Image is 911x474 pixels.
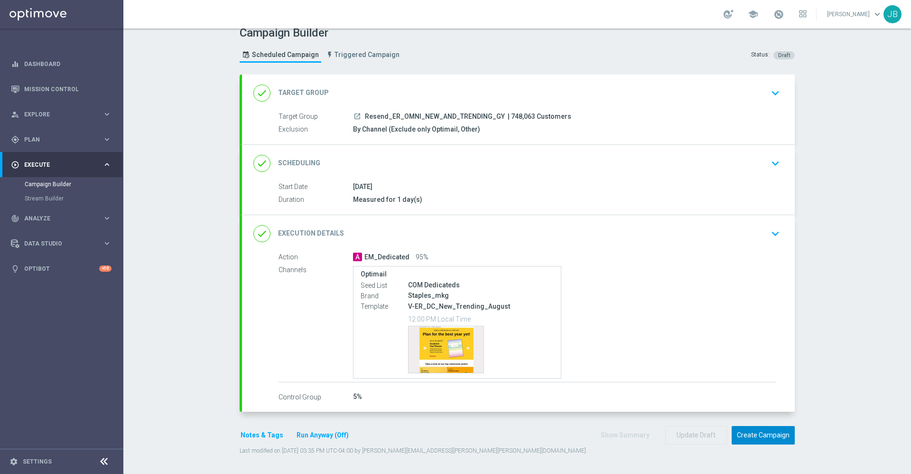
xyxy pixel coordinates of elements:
[11,135,102,144] div: Plan
[240,445,795,455] div: Last modified on [DATE] 03:35 PM UTC-04:00 by [PERSON_NAME][EMAIL_ADDRESS][PERSON_NAME][PERSON_NA...
[408,280,554,290] div: COM Dedicateds
[408,314,554,323] p: 12:00 PM Local Time
[11,161,102,169] div: Execute
[10,161,112,169] button: play_circle_outline Execute keyboard_arrow_right
[353,195,776,204] div: Measured for 1 day(s)
[361,281,408,290] label: Seed List
[252,51,319,59] span: Scheduled Campaign
[25,180,99,188] a: Campaign Builder
[253,154,783,172] div: done Scheduling keyboard_arrow_down
[24,162,102,168] span: Execute
[408,302,554,311] p: V-ER_DC_New_Trending_August
[773,51,795,58] colored-tag: Draft
[278,229,344,238] h2: Execution Details
[361,270,554,278] label: Optimail
[240,429,284,441] button: Notes & Tags
[25,177,122,191] div: Campaign Builder
[353,182,776,191] div: [DATE]
[24,241,102,246] span: Data Studio
[279,253,353,262] label: Action
[10,215,112,222] button: track_changes Analyze keyboard_arrow_right
[24,137,102,142] span: Plan
[25,191,122,206] div: Stream Builder
[279,113,353,121] label: Target Group
[253,225,783,243] div: done Execution Details keyboard_arrow_down
[24,256,99,281] a: Optibot
[335,51,400,59] span: Triggered Campaign
[10,60,112,68] button: equalizer Dashboard
[508,113,571,121] span: | 748,063 Customers
[253,85,270,102] i: done
[10,111,112,118] button: person_search Explore keyboard_arrow_right
[416,253,428,262] span: 95%
[24,112,102,117] span: Explore
[99,265,112,272] div: +10
[11,60,19,68] i: equalizer
[872,9,883,19] span: keyboard_arrow_down
[102,160,112,169] i: keyboard_arrow_right
[768,227,782,241] i: keyboard_arrow_down
[9,457,18,466] i: settings
[324,47,402,63] a: Triggered Campaign
[665,426,727,445] button: Update Draft
[240,26,404,40] h1: Campaign Builder
[732,426,795,445] button: Create Campaign
[240,47,321,63] a: Scheduled Campaign
[10,265,112,273] button: lightbulb Optibot +10
[11,239,102,248] div: Data Studio
[10,240,112,247] button: Data Studio keyboard_arrow_right
[11,76,112,102] div: Mission Control
[278,88,329,97] h2: Target Group
[353,253,362,261] span: A
[24,216,102,221] span: Analyze
[24,51,112,76] a: Dashboard
[748,9,758,19] span: school
[361,292,408,300] label: Brand
[279,266,353,275] label: Channels
[102,110,112,119] i: keyboard_arrow_right
[767,225,783,243] button: keyboard_arrow_down
[11,110,19,119] i: person_search
[24,76,112,102] a: Mission Control
[365,113,505,121] span: Resend_ER_OMNI_NEW_AND_TRENDING_GY
[768,156,782,171] i: keyboard_arrow_down
[10,85,112,93] button: Mission Control
[10,136,112,143] button: gps_fixed Plan keyboard_arrow_right
[253,84,783,102] div: done Target Group keyboard_arrow_down
[826,7,883,21] a: [PERSON_NAME]keyboard_arrow_down
[11,135,19,144] i: gps_fixed
[102,239,112,248] i: keyboard_arrow_right
[353,124,776,134] div: By Channel (Exclude only Optimail, Other)
[278,159,320,168] h2: Scheduling
[23,459,52,465] a: Settings
[102,135,112,144] i: keyboard_arrow_right
[279,196,353,204] label: Duration
[778,52,790,58] span: Draft
[408,291,554,300] div: Staples_mkg
[11,265,19,273] i: lightbulb
[296,429,350,441] button: Run Anyway (Off)
[353,392,776,401] div: 5%
[11,110,102,119] div: Explore
[25,195,99,202] a: Stream Builder
[279,393,353,401] label: Control Group
[279,183,353,191] label: Start Date
[767,84,783,102] button: keyboard_arrow_down
[253,155,270,172] i: done
[11,256,112,281] div: Optibot
[11,214,102,223] div: Analyze
[883,5,902,23] div: JB
[361,302,408,311] label: Template
[751,51,770,59] div: Status:
[279,125,353,134] label: Exclusion
[11,51,112,76] div: Dashboard
[102,214,112,223] i: keyboard_arrow_right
